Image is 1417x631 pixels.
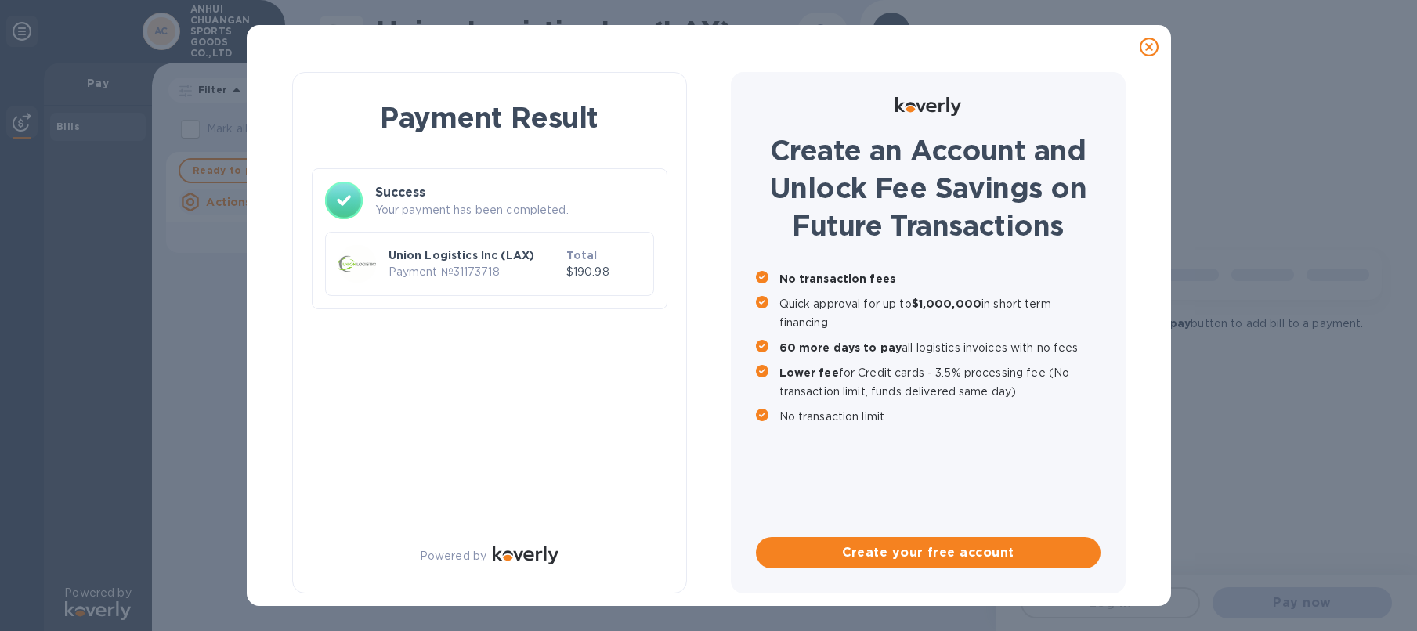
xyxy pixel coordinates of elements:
button: Create your free account [756,537,1101,568]
img: Logo [493,546,558,564]
img: Logo [895,97,961,116]
b: Total [566,249,598,261]
p: Payment № 31173718 [389,264,560,280]
p: No transaction limit [779,407,1101,426]
h1: Create an Account and Unlock Fee Savings on Future Transactions [756,132,1101,244]
p: for Credit cards - 3.5% processing fee (No transaction limit, funds delivered same day) [779,363,1101,401]
p: Union Logistics Inc (LAX) [389,247,560,263]
h3: Success [375,183,654,202]
p: $190.98 [566,264,641,280]
b: $1,000,000 [912,297,981,310]
p: Quick approval for up to in short term financing [779,294,1101,332]
p: all logistics invoices with no fees [779,338,1101,357]
p: Powered by [420,548,486,564]
b: No transaction fees [779,272,896,285]
span: Create your free account [768,543,1088,562]
h1: Payment Result [318,98,661,137]
b: Lower fee [779,366,839,379]
b: 60 more days to pay [779,341,902,354]
p: Your payment has been completed. [375,202,654,218]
